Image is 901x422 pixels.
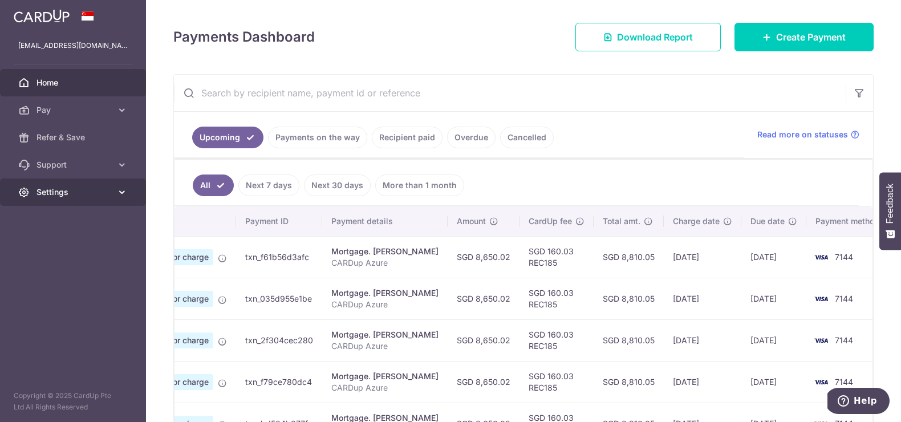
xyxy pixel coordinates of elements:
[776,30,846,44] span: Create Payment
[594,319,664,361] td: SGD 8,810.05
[810,375,833,389] img: Bank Card
[835,294,853,303] span: 7144
[238,175,299,196] a: Next 7 days
[806,206,893,236] th: Payment method
[603,216,640,227] span: Total amt.
[500,127,554,148] a: Cancelled
[750,216,785,227] span: Due date
[520,278,594,319] td: SGD 160.03 REC185
[664,236,741,278] td: [DATE]
[457,216,486,227] span: Amount
[192,127,263,148] a: Upcoming
[810,334,833,347] img: Bank Card
[594,361,664,403] td: SGD 8,810.05
[757,129,859,140] a: Read more on statuses
[236,236,322,278] td: txn_f61b56d3afc
[331,246,439,257] div: Mortgage. [PERSON_NAME]
[322,206,448,236] th: Payment details
[304,175,371,196] a: Next 30 days
[835,335,853,345] span: 7144
[757,129,848,140] span: Read more on statuses
[331,371,439,382] div: Mortgage. [PERSON_NAME]
[664,319,741,361] td: [DATE]
[520,319,594,361] td: SGD 160.03 REC185
[664,278,741,319] td: [DATE]
[447,127,496,148] a: Overdue
[529,216,572,227] span: CardUp fee
[36,186,112,198] span: Settings
[810,292,833,306] img: Bank Card
[236,278,322,319] td: txn_035d955e1be
[741,236,806,278] td: [DATE]
[448,319,520,361] td: SGD 8,650.02
[372,127,443,148] a: Recipient paid
[448,278,520,319] td: SGD 8,650.02
[236,319,322,361] td: txn_2f304cec280
[741,278,806,319] td: [DATE]
[174,75,846,111] input: Search by recipient name, payment id or reference
[268,127,367,148] a: Payments on the way
[734,23,874,51] a: Create Payment
[741,319,806,361] td: [DATE]
[664,361,741,403] td: [DATE]
[36,132,112,143] span: Refer & Save
[835,377,853,387] span: 7144
[835,252,853,262] span: 7144
[331,257,439,269] p: CARDup Azure
[827,388,890,416] iframe: Opens a widget where you can find more information
[36,159,112,171] span: Support
[331,287,439,299] div: Mortgage. [PERSON_NAME]
[520,236,594,278] td: SGD 160.03 REC185
[331,340,439,352] p: CARDup Azure
[18,40,128,51] p: [EMAIL_ADDRESS][DOMAIN_NAME]
[885,184,895,224] span: Feedback
[741,361,806,403] td: [DATE]
[331,299,439,310] p: CARDup Azure
[617,30,693,44] span: Download Report
[810,250,833,264] img: Bank Card
[448,361,520,403] td: SGD 8,650.02
[520,361,594,403] td: SGD 160.03 REC185
[594,278,664,319] td: SGD 8,810.05
[575,23,721,51] a: Download Report
[879,172,901,250] button: Feedback - Show survey
[36,104,112,116] span: Pay
[193,175,234,196] a: All
[236,361,322,403] td: txn_f79ce780dc4
[331,329,439,340] div: Mortgage. [PERSON_NAME]
[673,216,720,227] span: Charge date
[173,27,315,47] h4: Payments Dashboard
[448,236,520,278] td: SGD 8,650.02
[375,175,464,196] a: More than 1 month
[236,206,322,236] th: Payment ID
[14,9,70,23] img: CardUp
[594,236,664,278] td: SGD 8,810.05
[331,382,439,393] p: CARDup Azure
[36,77,112,88] span: Home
